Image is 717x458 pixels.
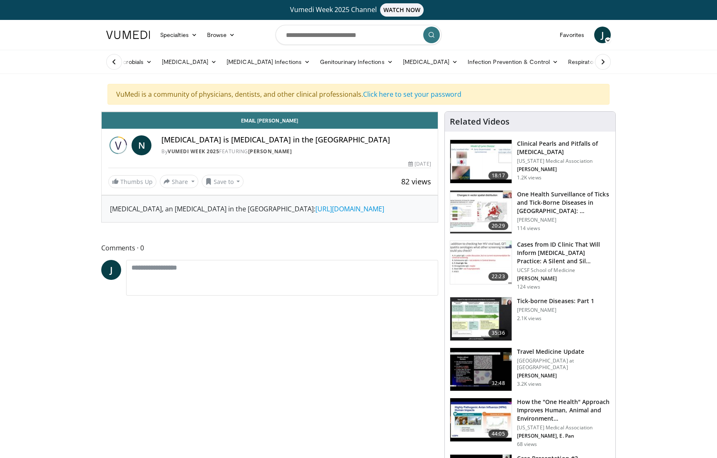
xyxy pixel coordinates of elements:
div: [MEDICAL_DATA], an [MEDICAL_DATA] in the [GEOGRAPHIC_DATA]: [110,204,429,214]
p: [PERSON_NAME] [517,275,610,282]
a: [PERSON_NAME] [248,148,292,155]
img: 21ada9c7-6ab5-420c-93fd-fa808a4080fb.150x105_q85_crop-smart_upscale.jpg [450,297,512,340]
a: N [132,135,151,155]
img: VuMedi Logo [106,31,150,39]
a: [MEDICAL_DATA] [157,54,222,70]
a: [MEDICAL_DATA] Infections [222,54,315,70]
p: [US_STATE] Medical Association [517,158,610,164]
a: Specialties [155,27,202,43]
h3: Travel Medicine Update [517,348,610,356]
p: [PERSON_NAME] [517,372,610,379]
img: 50cfa2fd-6055-4309-8285-6f0ff48d8feb.150x105_q85_crop-smart_upscale.jpg [450,241,512,284]
p: [GEOGRAPHIC_DATA] at [GEOGRAPHIC_DATA] [517,358,610,371]
h4: [MEDICAL_DATA] is [MEDICAL_DATA] in the [GEOGRAPHIC_DATA] [161,135,431,145]
p: 2.1K views [517,315,541,322]
p: [US_STATE] Medical Association [517,424,610,431]
a: J [101,260,121,280]
img: b6c1305b-7010-430d-87e0-17de1543c033.150x105_q85_crop-smart_upscale.jpg [450,140,512,183]
img: 7b2a7e5e-3903-485b-af21-2c1babcf1a37.150x105_q85_crop-smart_upscale.jpg [450,398,512,441]
p: 3.2K views [517,381,541,387]
h3: How the "One Health" Approach Improves Human, Animal and Environment… [517,398,610,423]
img: 94a974ce-30e1-47f1-9e01-4cf9440c4132.150x105_q85_crop-smart_upscale.jpg [450,348,512,391]
button: Share [160,175,198,188]
div: [DATE] [408,160,431,168]
span: Comments 0 [101,242,438,253]
p: 124 views [517,284,540,290]
input: Search topics, interventions [276,25,441,45]
a: [URL][DOMAIN_NAME] [315,204,384,213]
p: 68 views [517,441,537,448]
p: [PERSON_NAME] [517,217,610,223]
p: 114 views [517,225,540,232]
span: 32:48 [488,379,508,387]
a: 22:23 Cases from ID Clinic That Will Inform [MEDICAL_DATA] Practice: A Silent and Sil… UCSF Schoo... [450,240,610,290]
p: 1.2K views [517,174,541,181]
a: 44:05 How the "One Health" Approach Improves Human, Animal and Environment… [US_STATE] Medical As... [450,398,610,448]
img: Vumedi Week 2025 [108,135,128,155]
a: J [594,27,611,43]
span: WATCH NOW [380,3,424,17]
a: Thumbs Up [108,175,156,188]
h4: Related Videos [450,117,510,127]
img: cda4d573-13a5-449f-bb32-17b7c33f18d7.150x105_q85_crop-smart_upscale.jpg [450,191,512,234]
p: UCSF School of Medicine [517,267,610,274]
span: 22:23 [488,272,508,281]
h3: Tick-borne Diseases: Part 1 [517,297,595,305]
p: [PERSON_NAME] [517,307,595,313]
button: Save to [202,175,244,188]
a: 20:29 One Health Surveillance of Ticks and Tick-Borne Diseases in [GEOGRAPHIC_DATA]: … [PERSON_NA... [450,190,610,234]
a: Click here to set your password [363,90,461,99]
a: Browse [202,27,240,43]
span: 18:17 [488,171,508,180]
div: VuMedi is a community of physicians, dentists, and other clinical professionals. [107,84,610,105]
span: 35:36 [488,329,508,337]
a: Email [PERSON_NAME] [102,112,438,129]
h3: Cases from ID Clinic That Will Inform [MEDICAL_DATA] Practice: A Silent and Sil… [517,240,610,265]
a: Vumedi Week 2025 [168,148,219,155]
a: 35:36 Tick-borne Diseases: Part 1 [PERSON_NAME] 2.1K views [450,297,610,341]
h3: One Health Surveillance of Ticks and Tick-Borne Diseases in [GEOGRAPHIC_DATA]: … [517,190,610,215]
span: 82 views [401,176,431,186]
a: Favorites [555,27,589,43]
p: [PERSON_NAME] [517,166,610,173]
a: Vumedi Week 2025 ChannelWATCH NOW [107,3,610,17]
a: [MEDICAL_DATA] [398,54,463,70]
span: 44:05 [488,430,508,438]
a: Respiratory Infections [563,54,640,70]
div: By FEATURING [161,148,431,155]
a: 18:17 Clinical Pearls and Pitfalls of [MEDICAL_DATA] [US_STATE] Medical Association [PERSON_NAME]... [450,140,610,184]
a: Genitourinary Infections [315,54,398,70]
a: Infection Prevention & Control [463,54,563,70]
a: 32:48 Travel Medicine Update [GEOGRAPHIC_DATA] at [GEOGRAPHIC_DATA] [PERSON_NAME] 3.2K views [450,348,610,392]
p: [PERSON_NAME], E. Pan [517,433,610,439]
span: 20:29 [488,222,508,230]
h3: Clinical Pearls and Pitfalls of [MEDICAL_DATA] [517,140,610,156]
